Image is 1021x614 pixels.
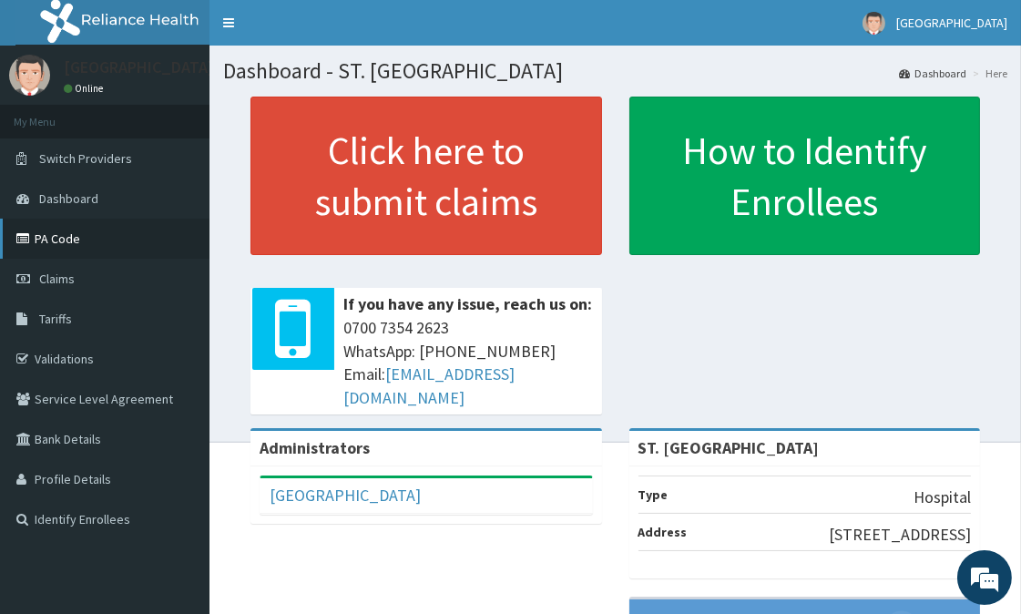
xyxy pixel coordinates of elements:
strong: ST. [GEOGRAPHIC_DATA] [638,437,820,458]
a: Dashboard [899,66,966,81]
b: If you have any issue, reach us on: [343,293,592,314]
span: We're online! [106,189,251,373]
li: Here [968,66,1007,81]
h1: Dashboard - ST. [GEOGRAPHIC_DATA] [223,59,1007,83]
div: Chat with us now [95,102,306,126]
span: [GEOGRAPHIC_DATA] [896,15,1007,31]
span: Tariffs [39,311,72,327]
img: User Image [863,12,885,35]
p: [STREET_ADDRESS] [829,523,971,547]
img: User Image [9,55,50,96]
a: How to Identify Enrollees [629,97,981,255]
a: [EMAIL_ADDRESS][DOMAIN_NAME] [343,363,515,408]
p: [GEOGRAPHIC_DATA] [64,59,214,76]
a: [GEOGRAPHIC_DATA] [270,485,421,506]
p: Hospital [914,486,971,509]
a: Click here to submit claims [250,97,602,255]
b: Address [638,524,688,540]
span: Dashboard [39,190,98,207]
span: Claims [39,271,75,287]
a: Online [64,82,107,95]
img: d_794563401_company_1708531726252_794563401 [34,91,74,137]
span: 0700 7354 2623 WhatsApp: [PHONE_NUMBER] Email: [343,316,593,410]
b: Type [638,486,669,503]
b: Administrators [260,437,370,458]
div: Minimize live chat window [299,9,342,53]
span: Switch Providers [39,150,132,167]
textarea: Type your message and hit 'Enter' [9,415,347,479]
